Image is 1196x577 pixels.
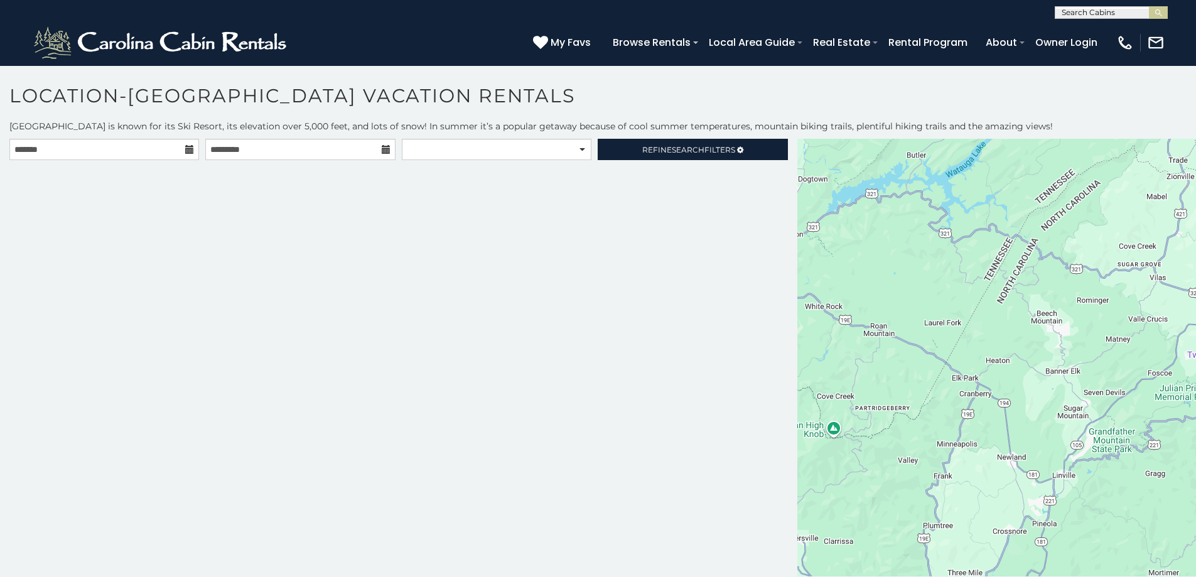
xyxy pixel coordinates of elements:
img: White-1-2.png [31,24,292,62]
img: phone-regular-white.png [1116,34,1134,51]
span: Search [672,145,704,154]
a: About [979,31,1023,53]
a: Browse Rentals [606,31,697,53]
a: Rental Program [882,31,974,53]
span: My Favs [551,35,591,50]
a: RefineSearchFilters [598,139,787,160]
a: Local Area Guide [703,31,801,53]
a: My Favs [533,35,594,51]
span: Refine Filters [642,145,735,154]
img: mail-regular-white.png [1147,34,1165,51]
a: Owner Login [1029,31,1104,53]
a: Real Estate [807,31,876,53]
